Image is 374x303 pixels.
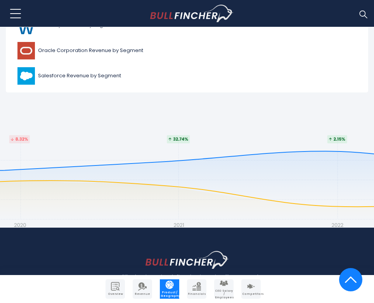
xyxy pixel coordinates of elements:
img: CRM logo [16,67,36,85]
span: Overview [106,293,124,296]
a: Company Product/Geography [160,279,179,299]
span: Competitors [242,293,260,296]
span: Revenue [133,293,151,296]
span: Workday Revenue by Segment [38,22,116,29]
a: Company Competitors [241,279,261,299]
a: Salesforce Revenue by Segment [12,65,362,87]
a: Company Financials [187,279,206,299]
img: bullfincher logo [150,5,234,23]
a: Company Revenue [133,279,152,299]
a: Go to homepage [150,5,234,23]
span: Salesforce Revenue by Segment [38,73,121,79]
span: Financials [188,293,206,296]
span: CEO Salary / Employees [215,289,233,299]
span: Product / Geography [161,291,178,298]
img: footer logo [145,251,229,269]
a: Company Overview [106,279,125,299]
img: ORCL logo [16,42,36,59]
span: Oracle Corporation Revenue by Segment [38,47,143,54]
a: Company Employees [214,279,234,299]
a: Oracle Corporation Revenue by Segment [12,40,362,61]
